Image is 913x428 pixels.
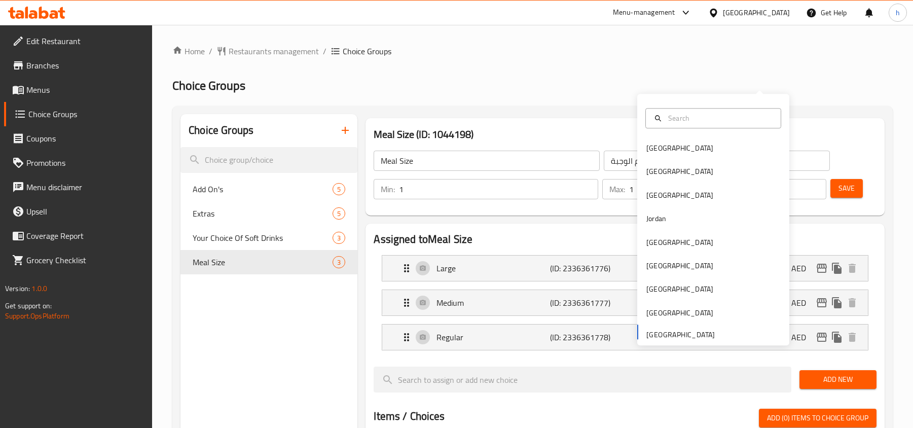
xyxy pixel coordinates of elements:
div: [GEOGRAPHIC_DATA] [646,166,713,177]
span: Add (0) items to choice group [767,412,868,424]
span: Grocery Checklist [26,254,144,266]
div: [GEOGRAPHIC_DATA] [646,190,713,201]
span: Choice Groups [343,45,391,57]
a: Edit Restaurant [4,29,153,53]
li: Expand [374,251,877,286]
p: Regular [436,331,550,343]
button: edit [814,261,829,276]
p: Max: [609,183,625,195]
div: [GEOGRAPHIC_DATA] [646,142,713,154]
span: Choice Groups [28,108,144,120]
div: [GEOGRAPHIC_DATA] [723,7,790,18]
input: Search [664,113,775,124]
span: Your Choice Of Soft Drinks [193,232,333,244]
h2: Items / Choices [374,409,445,424]
h3: Meal Size (ID: 1044198) [374,126,877,142]
span: Edit Restaurant [26,35,144,47]
span: Upsell [26,205,144,218]
button: duplicate [829,295,845,310]
div: Menu-management [613,7,675,19]
div: [GEOGRAPHIC_DATA] [646,260,713,271]
button: duplicate [829,330,845,345]
span: Coverage Report [26,230,144,242]
span: Menus [26,84,144,96]
li: / [209,45,212,57]
nav: breadcrumb [172,45,893,57]
span: Restaurants management [229,45,319,57]
h2: Choice Groups [189,123,253,138]
div: Expand [382,290,868,315]
div: [GEOGRAPHIC_DATA] [646,237,713,248]
p: Medium [436,297,550,309]
div: Meal Size3 [180,250,357,274]
span: Choice Groups [172,74,245,97]
button: edit [814,330,829,345]
a: Choice Groups [4,102,153,126]
span: Extras [193,207,333,220]
span: Meal Size [193,256,333,268]
span: Version: [5,282,30,295]
button: delete [845,261,860,276]
span: Get support on: [5,299,52,312]
div: Expand [382,256,868,281]
div: Jordan [646,213,666,225]
a: Coupons [4,126,153,151]
button: edit [814,295,829,310]
span: 1.0.0 [31,282,47,295]
p: (ID: 2336361778) [550,331,626,343]
span: Branches [26,59,144,72]
span: 3 [333,258,345,267]
span: Save [838,182,855,195]
button: delete [845,330,860,345]
a: Support.OpsPlatform [5,309,69,323]
p: (ID: 2336361776) [550,262,626,274]
p: Large [436,262,550,274]
span: Promotions [26,157,144,169]
p: 7 AED [785,297,814,309]
a: Restaurants management [216,45,319,57]
span: 5 [333,209,345,219]
p: 12 AED [780,262,814,274]
a: Promotions [4,151,153,175]
span: h [896,7,900,18]
a: Coverage Report [4,224,153,248]
p: Min: [381,183,395,195]
div: Choices [333,183,345,195]
a: Menus [4,78,153,102]
div: Expand [382,325,868,350]
span: 5 [333,185,345,194]
span: Menu disclaimer [26,181,144,193]
span: Coupons [26,132,144,145]
div: Your Choice Of Soft Drinks3 [180,226,357,250]
span: Add New [808,373,868,386]
a: Upsell [4,199,153,224]
li: / [323,45,326,57]
button: delete [845,295,860,310]
input: search [180,147,357,173]
span: 3 [333,233,345,243]
button: duplicate [829,261,845,276]
a: Menu disclaimer [4,175,153,199]
button: Save [830,179,863,198]
h2: Assigned to Meal Size [374,232,877,247]
a: Branches [4,53,153,78]
span: Add On's [193,183,333,195]
div: Choices [333,256,345,268]
button: Add New [799,370,877,389]
li: Expand [374,320,877,354]
div: [GEOGRAPHIC_DATA] [646,307,713,318]
p: (ID: 2336361777) [550,297,626,309]
p: 0 AED [785,331,814,343]
a: Home [172,45,205,57]
button: Add (0) items to choice group [759,409,877,427]
div: [GEOGRAPHIC_DATA] [646,284,713,295]
div: Extras5 [180,201,357,226]
a: Grocery Checklist [4,248,153,272]
li: Expand [374,286,877,320]
div: Add On's5 [180,177,357,201]
input: search [374,367,791,393]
